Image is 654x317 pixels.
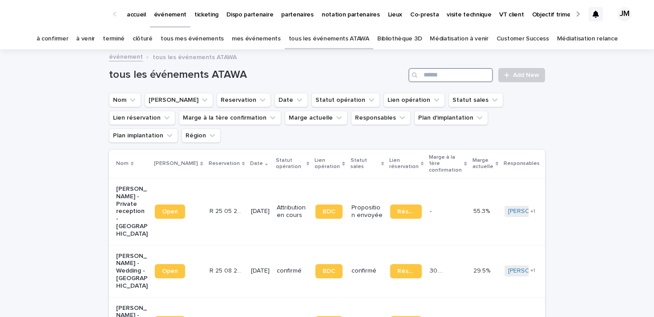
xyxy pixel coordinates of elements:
[530,209,535,214] span: + 1
[109,51,143,61] a: événement
[315,156,340,172] p: Lien opération
[508,208,557,215] a: [PERSON_NAME]
[323,268,335,274] span: BDC
[497,28,549,49] a: Customer Success
[351,267,383,275] p: confirmé
[109,68,405,81] h1: tous les événements ATAWA
[323,209,335,215] span: BDC
[508,267,557,275] a: [PERSON_NAME]
[36,28,69,49] a: à confirmer
[430,28,488,49] a: Médiatisation à venir
[153,52,237,61] p: tous les événements ATAWA
[315,264,343,278] a: BDC
[384,93,445,107] button: Lien opération
[217,93,271,107] button: Reservation
[116,185,148,238] p: [PERSON_NAME] - Private reception - [GEOGRAPHIC_DATA]
[155,205,185,219] a: Open
[277,267,308,275] p: confirmé
[545,156,582,172] p: Plan d'implantation
[390,264,422,278] a: Réservation
[397,209,415,215] span: Réservation
[145,93,213,107] button: Lien Stacker
[162,209,178,215] span: Open
[408,68,493,82] input: Search
[109,93,141,107] button: Nom
[504,159,540,169] p: Responsables
[397,268,415,274] span: Réservation
[182,128,221,143] button: Région
[103,28,125,49] a: terminé
[557,28,618,49] a: Médiatisation relance
[251,208,270,215] p: [DATE]
[232,28,281,49] a: mes événements
[473,206,492,215] p: 55.3%
[209,159,240,169] p: Reservation
[116,253,148,290] p: [PERSON_NAME] - Wedding - [GEOGRAPHIC_DATA]
[109,111,175,125] button: Lien réservation
[618,7,632,21] div: JM
[377,28,422,49] a: Bibliothèque 3D
[389,156,419,172] p: Lien réservation
[210,206,243,215] p: R 25 05 263
[155,264,185,278] a: Open
[154,159,198,169] p: [PERSON_NAME]
[18,5,104,23] img: Ls34BcGeRexTGTNfXpUC
[448,93,503,107] button: Statut sales
[351,111,411,125] button: Responsables
[430,206,433,215] p: -
[473,265,492,275] p: 29.5%
[285,111,347,125] button: Marge actuelle
[390,205,422,219] a: Réservation
[76,28,95,49] a: à venir
[276,156,304,172] p: Statut opération
[472,156,493,172] p: Marge actuelle
[116,159,129,169] p: Nom
[161,28,224,49] a: tous mes événements
[133,28,153,49] a: clôturé
[109,128,178,143] button: Plan implantation
[414,111,488,125] button: Plan d'implantation
[179,111,281,125] button: Marge à la 1ère confirmation
[351,156,379,172] p: Statut sales
[162,268,178,274] span: Open
[210,265,243,275] p: R 25 08 241
[430,265,448,275] p: 30.9 %
[315,205,343,219] a: BDC
[311,93,380,107] button: Statut opération
[530,268,535,273] span: + 1
[429,152,462,175] p: Marge à la 1ère confirmation
[251,267,270,275] p: [DATE]
[275,93,308,107] button: Date
[250,159,263,169] p: Date
[289,28,369,49] a: tous les événements ATAWA
[351,204,383,219] p: Proposition envoyée
[277,204,308,219] p: Attribution en cours
[513,72,539,78] span: Add New
[498,68,545,82] a: Add New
